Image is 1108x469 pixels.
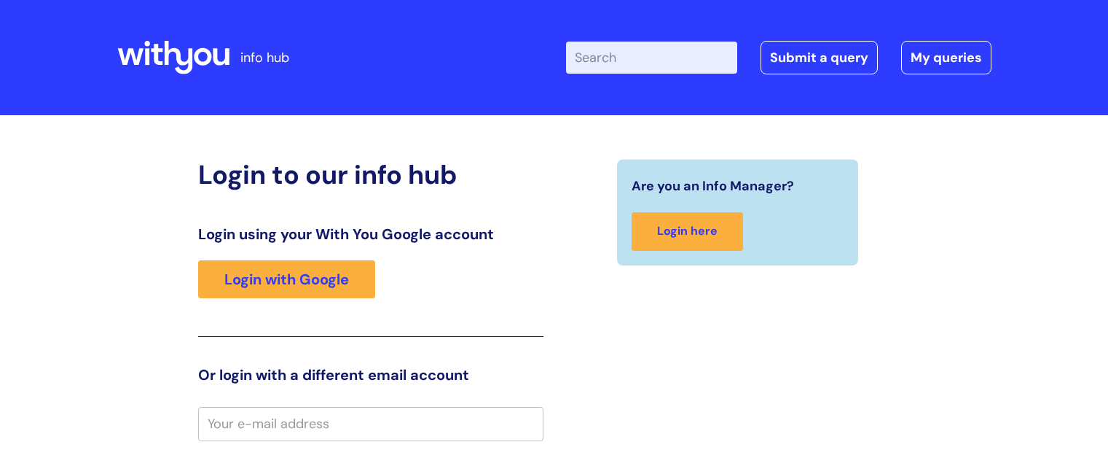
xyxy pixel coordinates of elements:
[198,407,543,441] input: Your e-mail address
[198,260,375,298] a: Login with Google
[198,366,543,384] h3: Or login with a different email account
[761,41,878,74] a: Submit a query
[632,174,794,198] span: Are you an Info Manager?
[901,41,991,74] a: My queries
[198,225,543,243] h3: Login using your With You Google account
[240,46,289,69] p: info hub
[566,42,737,74] input: Search
[198,159,543,190] h2: Login to our info hub
[632,212,743,251] a: Login here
